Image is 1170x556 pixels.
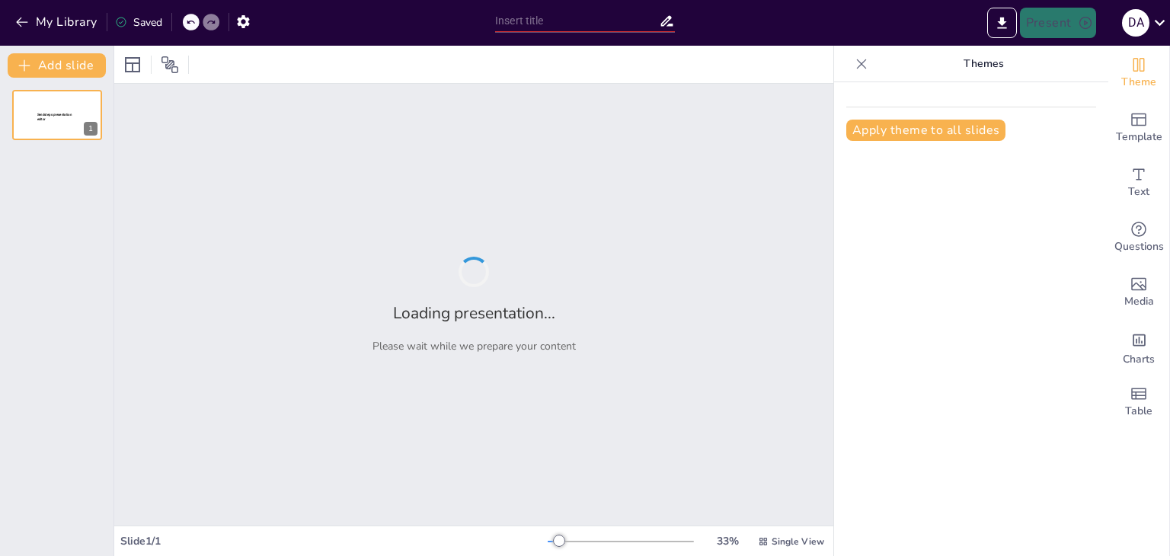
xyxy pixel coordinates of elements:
div: Add ready made slides [1108,101,1169,155]
span: Text [1128,184,1149,200]
button: Add slide [8,53,106,78]
span: Template [1116,129,1162,145]
div: Add text boxes [1108,155,1169,210]
div: Layout [120,53,145,77]
div: Add charts and graphs [1108,320,1169,375]
span: Sendsteps presentation editor [37,113,72,121]
span: Questions [1114,238,1164,255]
span: Theme [1121,74,1156,91]
div: 33 % [709,534,746,548]
span: Single View [772,535,824,548]
div: 1 [12,90,102,140]
p: Please wait while we prepare your content [372,339,576,353]
span: Table [1125,403,1152,420]
button: Present [1020,8,1096,38]
button: Export to PowerPoint [987,8,1017,38]
div: Get real-time input from your audience [1108,210,1169,265]
div: Change the overall theme [1108,46,1169,101]
div: D A [1122,9,1149,37]
div: Slide 1 / 1 [120,534,548,548]
div: Add a table [1108,375,1169,430]
input: Insert title [495,10,659,32]
div: 1 [84,122,97,136]
span: Charts [1123,351,1155,368]
p: Themes [874,46,1093,82]
span: Media [1124,293,1154,310]
button: D A [1122,8,1149,38]
div: Add images, graphics, shapes or video [1108,265,1169,320]
span: Position [161,56,179,74]
button: Apply theme to all slides [846,120,1005,141]
div: Saved [115,15,162,30]
button: My Library [11,10,104,34]
h2: Loading presentation... [393,302,555,324]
